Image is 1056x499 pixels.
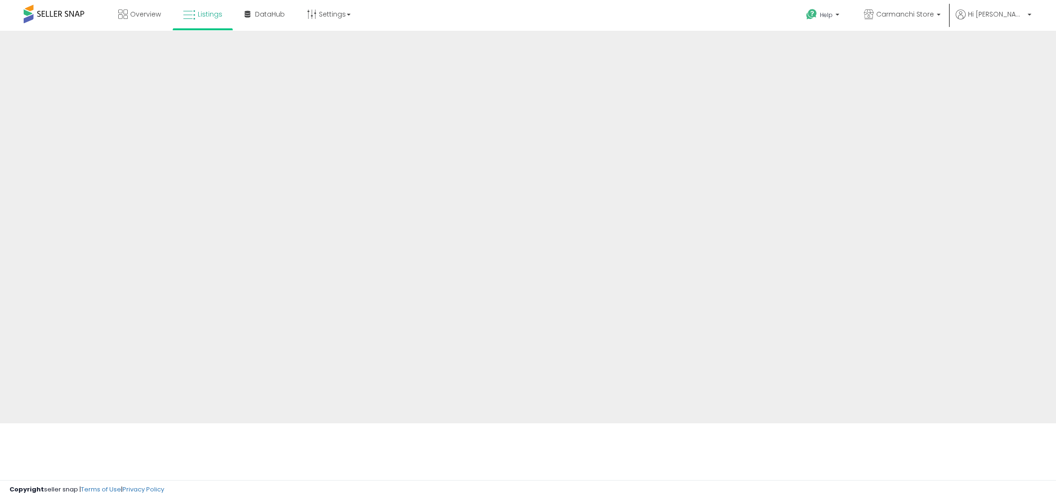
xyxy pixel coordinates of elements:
[876,9,934,19] span: Carmanchi Store
[968,9,1025,19] span: Hi [PERSON_NAME]
[806,9,818,20] i: Get Help
[956,9,1031,31] a: Hi [PERSON_NAME]
[198,9,222,19] span: Listings
[130,9,161,19] span: Overview
[255,9,285,19] span: DataHub
[820,11,833,19] span: Help
[799,1,849,31] a: Help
